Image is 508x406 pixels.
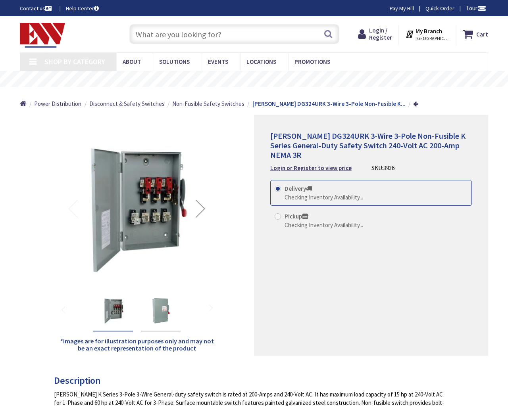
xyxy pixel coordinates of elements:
div: Next [185,129,216,288]
strong: Delivery [285,185,312,192]
img: Eaton DG324URK 3-Wire 3-Pole Non-Fusible K Series General-Duty Safety Switch 240-Volt AC 200-Amp ... [58,129,217,288]
span: 3936 [383,164,394,172]
strong: Cart [476,27,488,41]
div: Checking Inventory Availability... [285,193,363,201]
a: Login / Register [358,27,392,41]
h5: *Images are for illustration purposes only and may not be an exact representation of the product [57,338,216,352]
img: Eaton DG324URK 3-Wire 3-Pole Non-Fusible K Series General-Duty Safety Switch 240-Volt AC 200-Amp ... [97,295,129,327]
img: Eaton DG324URK 3-Wire 3-Pole Non-Fusible K Series General-Duty Safety Switch 240-Volt AC 200-Amp ... [145,295,177,327]
span: Shop By Category [44,57,105,66]
a: Pay My Bill [390,4,414,12]
a: Non-Fusible Safety Switches [172,100,244,108]
a: Contact us [20,4,53,12]
span: Tour [466,4,486,12]
span: Promotions [294,58,330,65]
div: Eaton DG324URK 3-Wire 3-Pole Non-Fusible K Series General-Duty Safety Switch 240-Volt AC 200-Amp ... [93,291,133,331]
input: What are you looking for? [129,24,339,44]
div: Checking Inventory Availability... [285,221,363,229]
a: Quick Order [425,4,454,12]
strong: My Branch [416,27,442,35]
strong: Pickup [285,213,308,220]
a: Help Center [66,4,99,12]
div: My Branch [GEOGRAPHIC_DATA], [GEOGRAPHIC_DATA] [405,27,449,41]
span: Login / Register [369,27,392,41]
a: Cart [463,27,488,41]
span: [PERSON_NAME] DG324URK 3-Wire 3-Pole Non-Fusible K Series General-Duty Safety Switch 240-Volt AC ... [270,131,466,160]
a: Disconnect & Safety Switches [89,100,165,108]
a: Power Distribution [34,100,81,108]
span: Solutions [159,58,190,65]
span: Events [208,58,228,65]
span: Locations [246,58,276,65]
span: [GEOGRAPHIC_DATA], [GEOGRAPHIC_DATA] [416,35,449,42]
div: SKU: [371,164,394,172]
span: About [123,58,141,65]
rs-layer: Free Same Day Pickup at 19 Locations [189,75,334,84]
h3: Description [54,375,448,386]
strong: [PERSON_NAME] DG324URK 3-Wire 3-Pole Non-Fusible K... [252,100,406,107]
div: Eaton DG324URK 3-Wire 3-Pole Non-Fusible K Series General-Duty Safety Switch 240-Volt AC 200-Amp ... [141,291,181,331]
a: Login or Register to view price [270,164,352,172]
img: Electrical Wholesalers, Inc. [20,23,65,48]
